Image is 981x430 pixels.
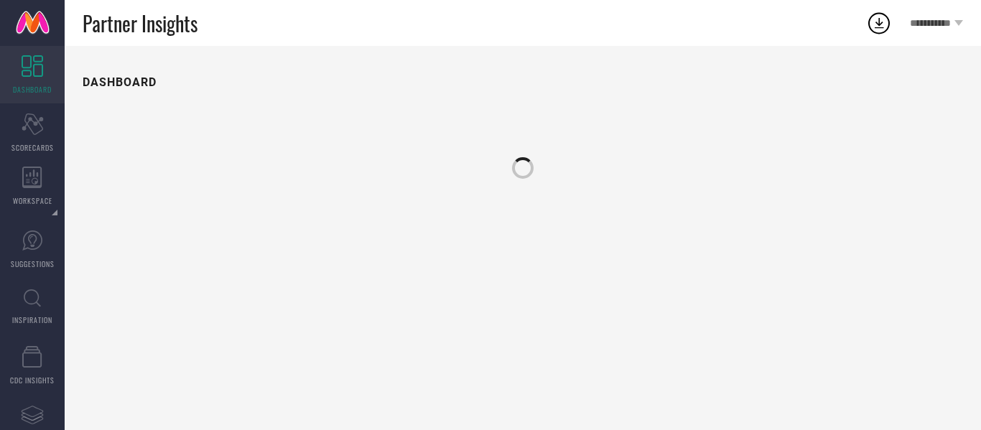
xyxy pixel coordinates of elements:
[866,10,892,36] div: Open download list
[11,142,54,153] span: SCORECARDS
[11,258,55,269] span: SUGGESTIONS
[10,375,55,385] span: CDC INSIGHTS
[13,84,52,95] span: DASHBOARD
[12,314,52,325] span: INSPIRATION
[13,195,52,206] span: WORKSPACE
[83,75,157,89] h1: DASHBOARD
[83,9,197,38] span: Partner Insights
